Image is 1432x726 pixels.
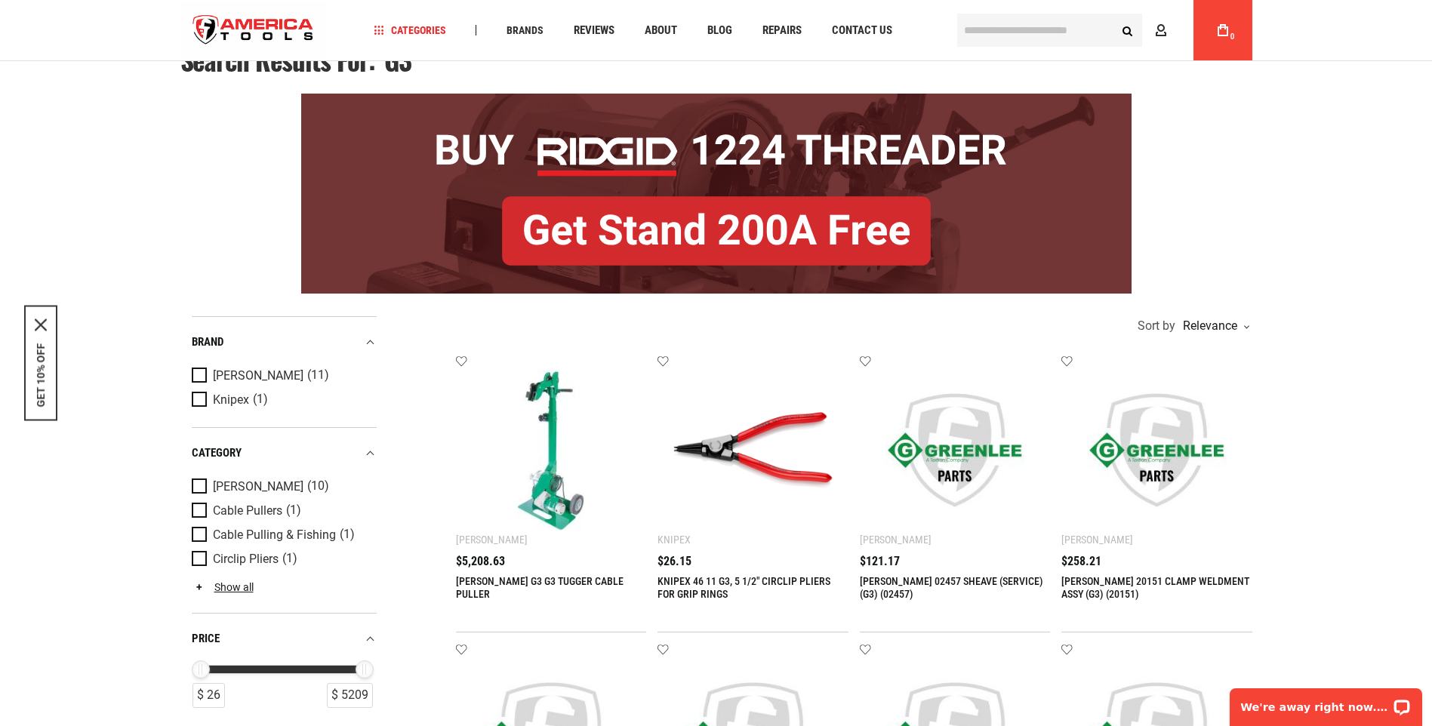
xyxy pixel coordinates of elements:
a: Blog [701,20,739,41]
img: Greenlee 02457 SHEAVE (SERVICE)(G3) (02457) [875,370,1036,531]
span: Reviews [574,25,614,36]
img: America Tools [180,2,327,59]
span: [PERSON_NAME] [213,480,303,494]
div: Relevance [1179,320,1249,332]
button: Search [1113,16,1142,45]
div: category [192,443,377,463]
span: Cable Pulling & Fishing [213,528,336,542]
div: $ 5209 [327,683,373,708]
a: KNIPEX 46 11 G3, 5 1/2" CIRCLIP PLIERS FOR GRIP RINGS [657,575,830,600]
a: Categories [367,20,453,41]
svg: close icon [35,319,47,331]
img: KNIPEX 46 11 G3, 5 1/2 [673,370,833,531]
span: (1) [282,552,297,565]
span: Knipex [213,393,249,407]
div: $ 26 [192,683,225,708]
a: Circlip Pliers (1) [192,551,373,568]
span: $258.21 [1061,555,1101,568]
a: [PERSON_NAME] (11) [192,368,373,384]
div: price [192,629,377,649]
div: [PERSON_NAME] [860,534,932,546]
a: Reviews [567,20,621,41]
a: [PERSON_NAME] G3 G3 TUGGER CABLE PULLER [456,575,624,600]
span: (10) [307,480,329,493]
a: Knipex (1) [192,392,373,408]
img: GREENLEE G3 G3 TUGGER CABLE PULLER [471,370,632,531]
span: Circlip Pliers [213,552,279,566]
span: (1) [253,393,268,406]
div: [PERSON_NAME] [1061,534,1133,546]
img: BOGO: Buy RIDGID® 1224 Threader, Get Stand 200A Free! [301,94,1132,294]
a: About [638,20,684,41]
span: Brands [507,25,544,35]
span: Contact Us [832,25,892,36]
a: store logo [180,2,327,59]
span: (1) [286,504,301,517]
span: About [645,25,677,36]
a: Cable Pullers (1) [192,503,373,519]
a: Contact Us [825,20,899,41]
span: (11) [307,369,329,382]
span: $121.17 [860,555,900,568]
span: $26.15 [657,555,691,568]
a: Show all [192,581,254,593]
iframe: LiveChat chat widget [1220,678,1432,726]
div: [PERSON_NAME] [456,534,528,546]
a: Cable Pulling & Fishing (1) [192,527,373,543]
a: Brands [500,20,550,41]
a: [PERSON_NAME] 02457 SHEAVE (SERVICE)(G3) (02457) [860,575,1043,600]
a: Repairs [756,20,808,41]
img: Greenlee 20151 CLAMP WELDMENT ASSY (G3) (20151) [1076,370,1237,531]
span: Cable Pullers [213,504,282,518]
button: Close [35,319,47,331]
span: $5,208.63 [456,555,505,568]
div: Knipex [657,534,691,546]
span: Categories [374,25,446,35]
a: BOGO: Buy RIDGID® 1224 Threader, Get Stand 200A Free! [301,94,1132,105]
span: [PERSON_NAME] [213,369,303,383]
span: Repairs [762,25,802,36]
a: [PERSON_NAME] 20151 CLAMP WELDMENT ASSY (G3) (20151) [1061,575,1249,600]
span: Sort by [1138,320,1175,332]
div: Brand [192,332,377,352]
span: 0 [1230,32,1235,41]
a: [PERSON_NAME] (10) [192,478,373,495]
span: (1) [340,528,355,541]
span: Blog [707,25,732,36]
button: GET 10% OFF [35,343,47,408]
